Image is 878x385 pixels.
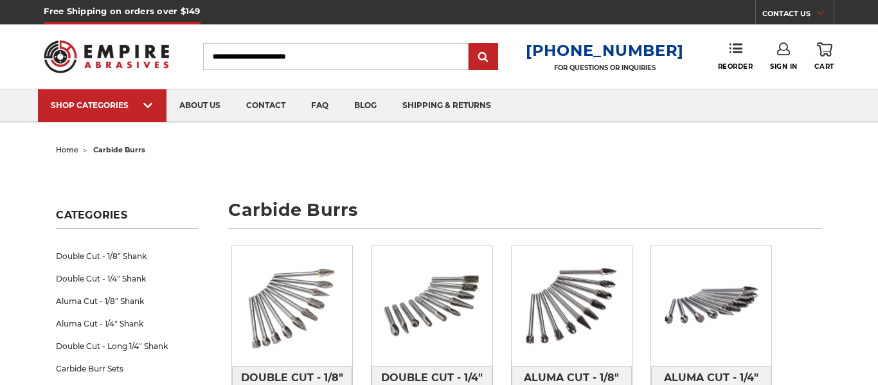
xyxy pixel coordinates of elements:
img: Aluma Cut - 1/8" Shank [512,246,632,366]
a: blog [341,89,390,122]
span: carbide burrs [93,145,145,154]
a: contact [233,89,298,122]
img: Double Cut - 1/4" Shank [372,246,492,366]
a: home [56,145,78,154]
img: Aluma Cut - 1/4" Shank [651,246,771,366]
a: shipping & returns [390,89,504,122]
a: Aluma Cut - 1/8" Shank [56,290,198,312]
a: Cart [814,42,834,71]
a: Aluma Cut - 1/4" Shank [56,312,198,335]
a: CONTACT US [762,6,834,24]
p: FOR QUESTIONS OR INQUIRIES [526,64,684,72]
span: Reorder [718,62,753,71]
a: Carbide Burr Sets [56,357,198,380]
a: [PHONE_NUMBER] [526,41,684,60]
a: about us [166,89,233,122]
a: Reorder [718,42,753,70]
h1: carbide burrs [228,201,821,229]
img: Double Cut - 1/8" Shank [232,246,352,366]
a: faq [298,89,341,122]
input: Submit [470,44,496,70]
span: Cart [814,62,834,71]
img: Empire Abrasives [44,32,168,81]
a: Double Cut - 1/8" Shank [56,245,198,267]
a: Double Cut - 1/4" Shank [56,267,198,290]
h5: Categories [56,209,198,229]
span: Sign In [770,62,798,71]
a: Double Cut - Long 1/4" Shank [56,335,198,357]
div: SHOP CATEGORIES [51,100,154,110]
